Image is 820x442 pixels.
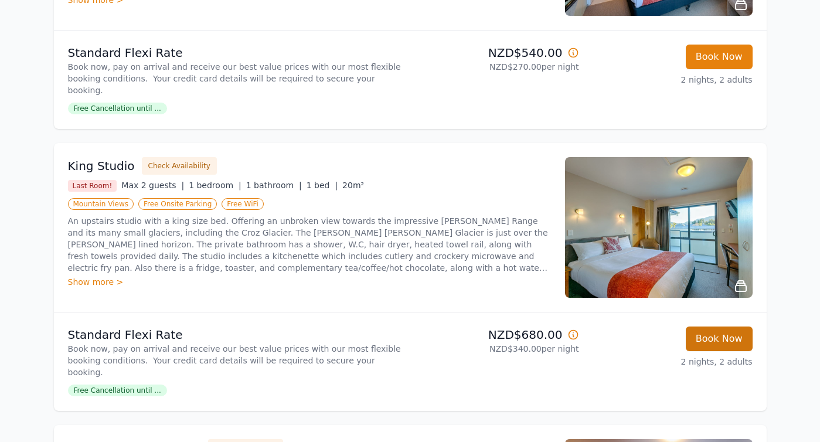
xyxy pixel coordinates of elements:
span: Mountain Views [68,198,134,210]
span: Free Cancellation until ... [68,103,167,114]
span: Free WiFi [222,198,264,210]
span: 20m² [342,181,364,190]
h3: King Studio [68,158,135,174]
span: 1 bed | [307,181,338,190]
div: Show more > [68,276,551,288]
p: Book now, pay on arrival and receive our best value prices with our most flexible booking conditi... [68,343,406,378]
button: Book Now [686,45,753,69]
p: Standard Flexi Rate [68,327,406,343]
span: 1 bedroom | [189,181,241,190]
span: 1 bathroom | [246,181,302,190]
p: 2 nights, 2 adults [588,356,753,368]
p: NZD$540.00 [415,45,579,61]
p: NZD$680.00 [415,327,579,343]
p: NZD$270.00 per night [415,61,579,73]
p: 2 nights, 2 adults [588,74,753,86]
span: Max 2 guests | [121,181,184,190]
p: NZD$340.00 per night [415,343,579,355]
button: Book Now [686,327,753,351]
p: Standard Flexi Rate [68,45,406,61]
span: Free Onsite Parking [138,198,217,210]
span: Last Room! [68,180,117,192]
p: An upstairs studio with a king size bed. Offering an unbroken view towards the impressive [PERSON... [68,215,551,274]
p: Book now, pay on arrival and receive our best value prices with our most flexible booking conditi... [68,61,406,96]
span: Free Cancellation until ... [68,385,167,396]
button: Check Availability [142,157,217,175]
